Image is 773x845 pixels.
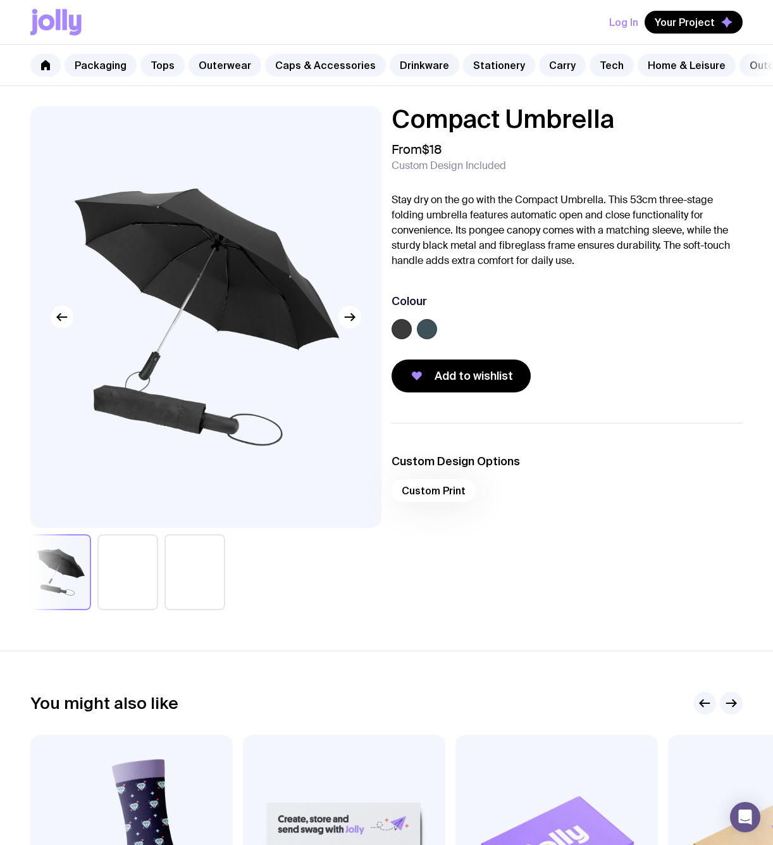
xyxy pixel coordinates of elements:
[392,160,506,172] span: Custom Design Included
[645,11,743,34] button: Your Project
[609,11,638,34] button: Log In
[655,16,715,28] span: Your Project
[392,454,743,469] h3: Custom Design Options
[189,54,261,77] a: Outerwear
[435,368,513,384] span: Add to wishlist
[65,54,137,77] a: Packaging
[392,294,427,309] h3: Colour
[422,141,442,158] span: $18
[539,54,586,77] a: Carry
[392,360,531,392] button: Add to wishlist
[590,54,634,77] a: Tech
[140,54,185,77] a: Tops
[392,192,743,268] p: Stay dry on the go with the Compact Umbrella. This 53cm three-stage folding umbrella features aut...
[392,142,442,157] span: From
[463,54,535,77] a: Stationery
[265,54,386,77] a: Caps & Accessories
[392,106,743,132] h1: Compact Umbrella
[638,54,736,77] a: Home & Leisure
[30,694,178,713] h2: You might also like
[390,54,459,77] a: Drinkware
[730,802,760,832] div: Open Intercom Messenger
